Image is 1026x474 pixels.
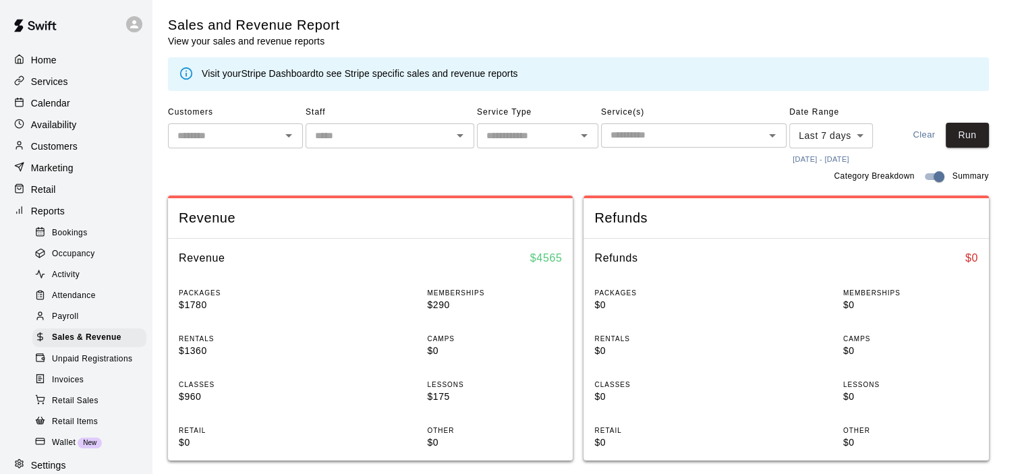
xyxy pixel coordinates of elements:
[32,265,152,286] a: Activity
[179,334,314,344] p: RENTALS
[763,126,782,145] button: Open
[179,425,314,436] p: RETAIL
[52,353,132,366] span: Unpaid Registrations
[179,390,314,404] p: $960
[31,204,65,218] p: Reports
[32,287,146,305] div: Attendance
[32,286,152,307] a: Attendance
[32,307,152,328] a: Payroll
[32,434,146,452] div: WalletNew
[31,96,70,110] p: Calendar
[52,227,88,240] span: Bookings
[11,136,141,156] a: Customers
[78,439,102,446] span: New
[32,307,146,326] div: Payroll
[179,344,314,358] p: $1360
[594,288,729,298] p: PACKAGES
[32,411,152,432] a: Retail Items
[168,16,340,34] h5: Sales and Revenue Report
[179,380,314,390] p: CLASSES
[52,310,78,324] span: Payroll
[594,298,729,312] p: $0
[306,102,474,123] span: Staff
[52,247,95,261] span: Occupancy
[179,288,314,298] p: PACKAGES
[427,298,562,312] p: $290
[241,68,316,79] a: Stripe Dashboard
[52,289,96,303] span: Attendance
[52,394,98,408] span: Retail Sales
[530,249,563,267] h6: $ 4565
[946,123,989,148] button: Run
[202,67,518,82] div: Visit your to see Stripe specific sales and revenue reports
[179,298,314,312] p: $1780
[32,328,152,349] a: Sales & Revenue
[843,298,978,312] p: $0
[834,170,914,183] span: Category Breakdown
[179,209,562,227] span: Revenue
[32,371,146,390] div: Invoices
[11,158,141,178] a: Marketing
[52,374,84,387] span: Invoices
[11,71,141,92] a: Services
[843,436,978,450] p: $0
[179,436,314,450] p: $0
[52,436,76,450] span: Wallet
[31,183,56,196] p: Retail
[279,126,298,145] button: Open
[31,161,74,175] p: Marketing
[32,224,146,243] div: Bookings
[594,334,729,344] p: RENTALS
[32,266,146,285] div: Activity
[594,425,729,436] p: RETAIL
[11,93,141,113] a: Calendar
[32,328,146,347] div: Sales & Revenue
[427,334,562,344] p: CAMPS
[789,123,873,148] div: Last 7 days
[11,179,141,200] a: Retail
[601,102,787,123] span: Service(s)
[31,53,57,67] p: Home
[32,390,152,411] a: Retail Sales
[952,170,989,183] span: Summary
[179,249,225,267] h6: Revenue
[575,126,594,145] button: Open
[32,413,146,432] div: Retail Items
[843,390,978,404] p: $0
[168,34,340,48] p: View your sales and revenue reports
[32,223,152,243] a: Bookings
[427,288,562,298] p: MEMBERSHIPS
[427,380,562,390] p: LESSONS
[32,392,146,411] div: Retail Sales
[843,288,978,298] p: MEMBERSHIPS
[31,118,77,131] p: Availability
[427,436,562,450] p: $0
[789,150,853,169] button: [DATE] - [DATE]
[789,102,873,123] span: Date Range
[52,415,98,429] span: Retail Items
[843,334,978,344] p: CAMPS
[427,425,562,436] p: OTHER
[31,140,78,153] p: Customers
[594,380,729,390] p: CLASSES
[843,380,978,390] p: LESSONS
[594,249,637,267] h6: Refunds
[11,201,141,221] a: Reports
[843,425,978,436] p: OTHER
[11,50,141,70] a: Home
[594,390,729,404] p: $0
[32,369,152,390] a: Invoices
[31,458,66,472] p: Settings
[477,102,598,123] span: Service Type
[32,245,146,264] div: Occupancy
[903,123,946,148] button: Clear
[594,344,729,358] p: $0
[11,115,141,135] a: Availability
